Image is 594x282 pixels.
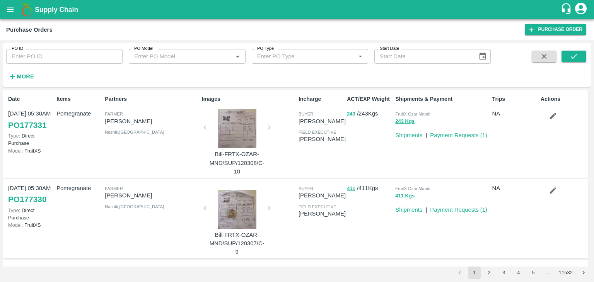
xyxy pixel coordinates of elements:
[395,186,430,191] span: FruitX Ozar Mandi
[430,132,487,138] a: Payment Requests (1)
[232,51,242,61] button: Open
[430,207,487,213] a: Payment Requests (1)
[422,128,427,139] div: |
[422,202,427,214] div: |
[8,95,53,103] p: Date
[8,184,53,192] p: [DATE] 05:30AM
[6,49,123,64] input: Enter PO ID
[56,95,102,103] p: Items
[8,221,53,229] p: FruitXS
[574,2,588,18] div: account of current user
[492,184,538,192] p: NA
[254,51,353,61] input: Enter PO Type
[105,186,123,191] span: Farmer
[380,46,399,52] label: Start Date
[105,95,198,103] p: Partners
[395,95,489,103] p: Shipments & Payment
[395,132,422,138] a: Shipments
[56,265,102,273] p: Pomegranate
[299,117,346,126] p: [PERSON_NAME]
[347,184,355,193] button: 411
[35,6,78,14] b: Supply Chain
[512,267,525,279] button: Go to page 4
[56,109,102,118] p: Pomegranate
[105,117,198,126] p: [PERSON_NAME]
[131,51,230,61] input: Enter PO Model
[541,95,586,103] p: Actions
[6,70,36,83] button: More
[299,112,313,116] span: buyer
[527,267,539,279] button: Go to page 5
[347,95,392,103] p: ACT/EXP Weight
[498,267,510,279] button: Go to page 3
[2,1,19,19] button: open drawer
[8,148,23,154] span: Model:
[395,117,415,126] button: 243 Kgs
[8,147,53,155] p: FruitXS
[492,95,538,103] p: Trips
[355,51,365,61] button: Open
[395,192,415,200] button: 411 Kgs
[208,150,266,176] p: Bill-FRTX-OZAR-MND/SUP/120308/C-10
[105,204,164,209] span: Nashik , [GEOGRAPHIC_DATA]
[8,109,53,118] p: [DATE] 05:30AM
[105,112,123,116] span: Farmer
[492,265,538,273] p: NA
[299,186,313,191] span: buyer
[299,135,346,143] p: [PERSON_NAME]
[347,265,392,274] p: / 70 Kgs
[299,204,336,209] span: field executive
[468,267,481,279] button: page 1
[134,46,154,52] label: PO Model
[395,207,422,213] a: Shipments
[347,110,355,119] button: 243
[35,4,560,15] a: Supply Chain
[452,267,591,279] nav: pagination navigation
[208,231,266,257] p: Bill-FRTX-OZAR-MND/SUP/120307/C-9
[202,95,295,103] p: Images
[257,46,274,52] label: PO Type
[12,46,23,52] label: PO ID
[542,269,554,277] div: …
[347,109,392,118] p: / 243 Kgs
[374,49,472,64] input: Start Date
[347,265,352,274] button: 70
[17,73,34,80] strong: More
[483,267,495,279] button: Go to page 2
[8,133,20,139] span: Type:
[8,222,23,228] span: Model:
[8,132,53,147] p: Direct Purchase
[492,109,538,118] p: NA
[8,207,20,213] span: Type:
[8,192,46,206] a: PO177330
[560,3,574,17] div: customer-support
[299,209,346,218] p: [PERSON_NAME]
[299,95,344,103] p: Incharge
[525,24,586,35] a: Purchase Order
[577,267,590,279] button: Go to next page
[347,184,392,193] p: / 411 Kgs
[395,112,430,116] span: FruitX Ozar Mandi
[8,207,53,221] p: Direct Purchase
[475,49,490,64] button: Choose date
[556,267,575,279] button: Go to page 11532
[105,191,198,200] p: [PERSON_NAME]
[8,265,53,273] p: [DATE] 05:30AM
[6,25,53,35] div: Purchase Orders
[56,184,102,192] p: Pomegranate
[19,2,35,17] img: logo
[105,130,164,134] span: Nashik , [GEOGRAPHIC_DATA]
[8,118,46,132] a: PO177331
[299,130,336,134] span: field executive
[299,191,346,200] p: [PERSON_NAME]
